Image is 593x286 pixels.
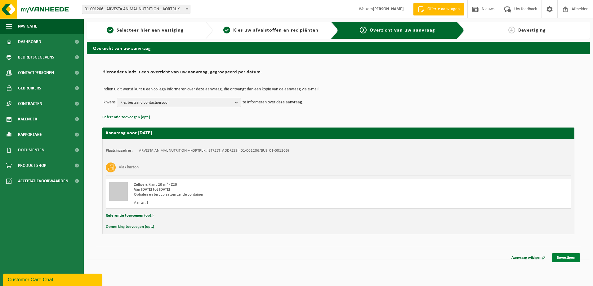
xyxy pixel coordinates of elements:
span: 3 [360,27,367,33]
span: 2 [223,27,230,33]
button: Opmerking toevoegen (opt.) [106,223,154,231]
a: Aanvraag wijzigen [507,253,550,262]
td: ARVESTA ANIMAL NUTRITION – KORTRIJK, [STREET_ADDRESS] (01-001206/BUS, 01-001206) [139,148,289,153]
span: Product Shop [18,158,46,173]
span: 1 [107,27,114,33]
span: Contactpersonen [18,65,54,80]
button: Referentie toevoegen (opt.) [102,113,150,121]
strong: Aanvraag voor [DATE] [105,131,152,136]
span: Gebruikers [18,80,41,96]
span: Bevestiging [518,28,546,33]
span: Kies bestaand contactpersoon [120,98,233,107]
iframe: chat widget [3,272,104,286]
p: Indien u dit wenst kunt u een collega informeren over deze aanvraag, die ontvangt dan een kopie v... [102,87,574,92]
h3: Vlak karton [119,162,139,172]
a: 1Selecteer hier een vestiging [90,27,200,34]
h2: Overzicht van uw aanvraag [87,42,590,54]
span: 01-001206 - ARVESTA ANIMAL NUTRITION – KORTRIJK - KORTRIJK [82,5,190,14]
a: 2Kies uw afvalstoffen en recipiënten [216,27,326,34]
span: Kalender [18,111,37,127]
strong: Plaatsingsadres: [106,149,133,153]
span: Offerte aanvragen [426,6,461,12]
a: Bevestigen [552,253,580,262]
span: Overzicht van uw aanvraag [370,28,435,33]
div: Aantal: 1 [134,200,363,205]
span: Kies uw afvalstoffen en recipiënten [233,28,319,33]
div: Ophalen en terugplaatsen zelfde container [134,192,363,197]
button: Kies bestaand contactpersoon [117,98,241,107]
span: Zelfpers klant 20 m³ - Z20 [134,183,177,187]
span: Dashboard [18,34,41,50]
span: Selecteer hier een vestiging [117,28,184,33]
span: Contracten [18,96,42,111]
span: 4 [508,27,515,33]
a: Offerte aanvragen [413,3,464,15]
span: Documenten [18,142,44,158]
button: Referentie toevoegen (opt.) [106,212,154,220]
p: Ik wens [102,98,115,107]
span: Acceptatievoorwaarden [18,173,68,189]
span: Bedrijfsgegevens [18,50,54,65]
h2: Hieronder vindt u een overzicht van uw aanvraag, gegroepeerd per datum. [102,70,574,78]
span: Rapportage [18,127,42,142]
span: Navigatie [18,19,37,34]
strong: [PERSON_NAME] [373,7,404,11]
strong: Van [DATE] tot [DATE] [134,188,170,192]
p: te informeren over deze aanvraag. [243,98,303,107]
